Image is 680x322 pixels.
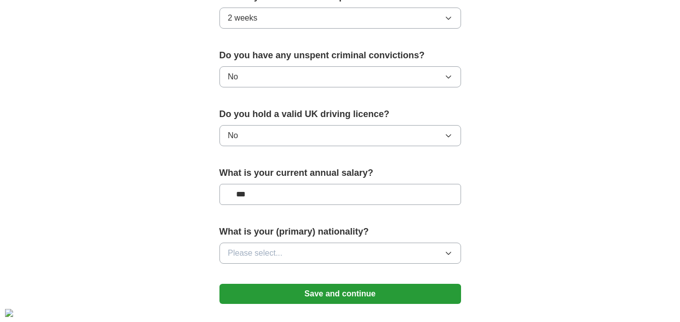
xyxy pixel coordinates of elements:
[228,12,258,24] span: 2 weeks
[219,166,461,180] label: What is your current annual salary?
[228,130,238,142] span: No
[219,225,461,239] label: What is your (primary) nationality?
[219,284,461,304] button: Save and continue
[219,125,461,146] button: No
[228,71,238,83] span: No
[5,309,13,317] img: Cookie%20settings
[219,49,461,62] label: Do you have any unspent criminal convictions?
[219,108,461,121] label: Do you hold a valid UK driving licence?
[228,247,283,259] span: Please select...
[219,8,461,29] button: 2 weeks
[5,309,13,317] div: Cookie consent button
[219,66,461,87] button: No
[219,243,461,264] button: Please select...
